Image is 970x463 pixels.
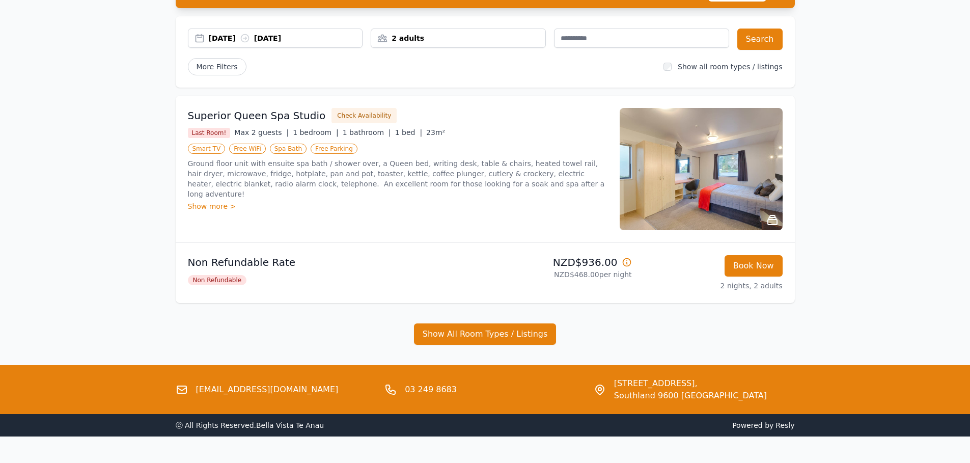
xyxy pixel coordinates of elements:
[196,384,339,396] a: [EMAIL_ADDRESS][DOMAIN_NAME]
[188,108,326,123] h3: Superior Queen Spa Studio
[614,390,767,402] span: Southland 9600 [GEOGRAPHIC_DATA]
[775,421,794,429] a: Resly
[343,128,391,137] span: 1 bathroom |
[371,33,545,43] div: 2 adults
[640,281,783,291] p: 2 nights, 2 adults
[234,128,289,137] span: Max 2 guests |
[678,63,782,71] label: Show all room types / listings
[188,144,226,154] span: Smart TV
[188,58,246,75] span: More Filters
[426,128,445,137] span: 23m²
[188,201,607,211] div: Show more >
[737,29,783,50] button: Search
[209,33,363,43] div: [DATE] [DATE]
[229,144,266,154] span: Free WiFi
[489,255,632,269] p: NZD$936.00
[188,275,247,285] span: Non Refundable
[331,108,397,123] button: Check Availability
[293,128,339,137] span: 1 bedroom |
[395,128,422,137] span: 1 bed |
[405,384,457,396] a: 03 249 8683
[270,144,307,154] span: Spa Bath
[188,158,607,199] p: Ground floor unit with ensuite spa bath / shower over, a Queen bed, writing desk, table & chairs,...
[489,269,632,280] p: NZD$468.00 per night
[725,255,783,277] button: Book Now
[176,421,324,429] span: ⓒ All Rights Reserved. Bella Vista Te Anau
[188,128,231,138] span: Last Room!
[489,420,795,430] span: Powered by
[614,377,767,390] span: [STREET_ADDRESS],
[188,255,481,269] p: Non Refundable Rate
[311,144,357,154] span: Free Parking
[414,323,557,345] button: Show All Room Types / Listings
